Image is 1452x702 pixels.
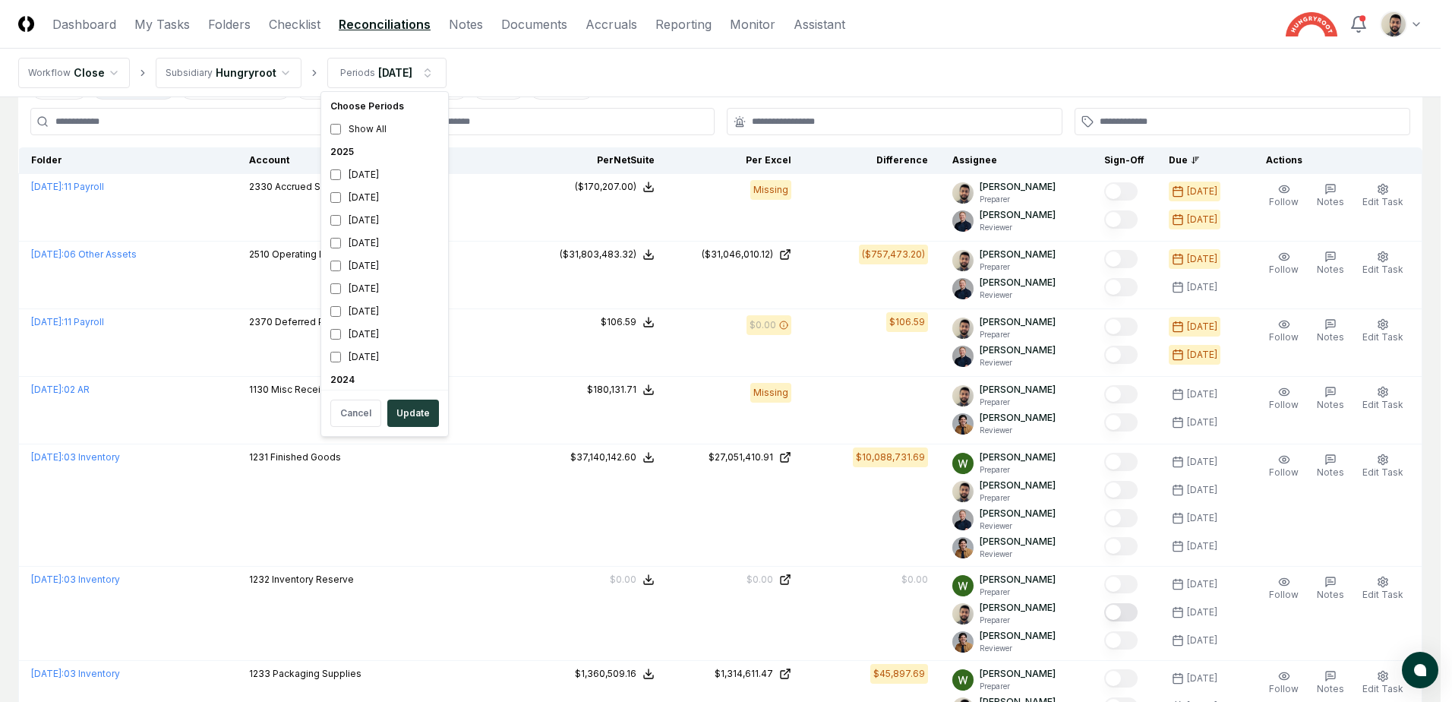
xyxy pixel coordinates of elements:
[324,300,445,323] div: [DATE]
[324,232,445,255] div: [DATE]
[324,255,445,277] div: [DATE]
[324,346,445,368] div: [DATE]
[324,323,445,346] div: [DATE]
[324,118,445,141] div: Show All
[330,400,381,427] button: Cancel
[324,95,445,118] div: Choose Periods
[324,163,445,186] div: [DATE]
[324,277,445,300] div: [DATE]
[324,186,445,209] div: [DATE]
[324,368,445,391] div: 2024
[324,141,445,163] div: 2025
[387,400,439,427] button: Update
[324,209,445,232] div: [DATE]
